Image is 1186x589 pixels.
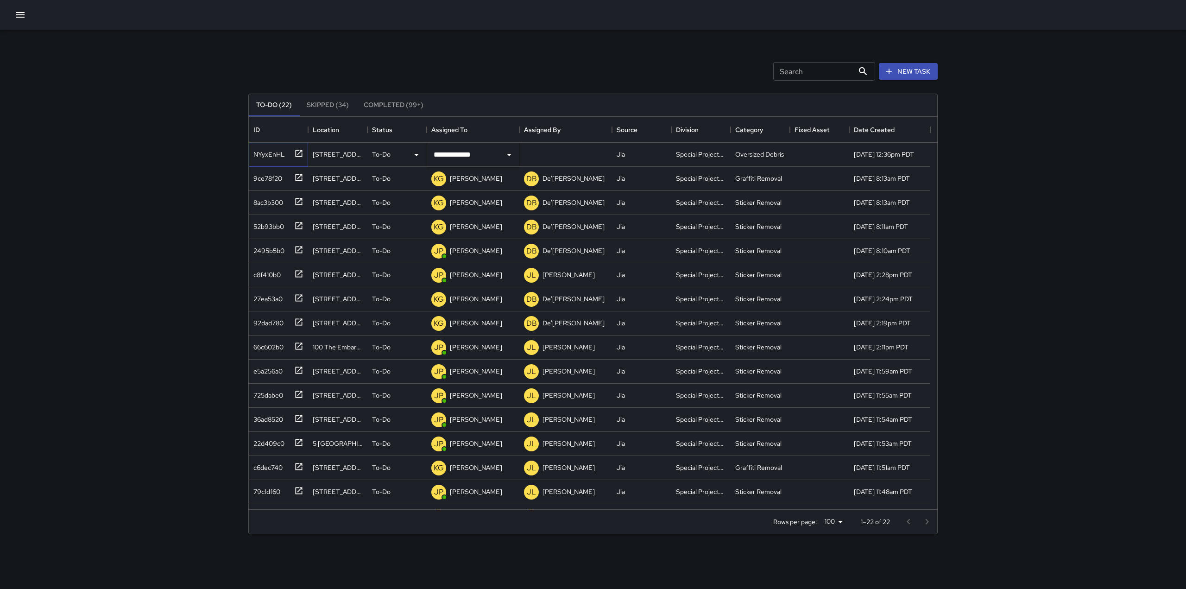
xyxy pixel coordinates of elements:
[313,246,363,255] div: 444 Market Street
[250,411,283,424] div: 36ad8520
[434,318,444,329] p: KG
[543,174,605,183] p: De'[PERSON_NAME]
[854,270,912,279] div: 9/2/2025, 2:28pm PDT
[735,367,782,376] div: Sticker Removal
[450,463,502,472] p: [PERSON_NAME]
[450,367,502,376] p: [PERSON_NAME]
[372,487,391,496] p: To-Do
[735,415,782,424] div: Sticker Removal
[676,174,726,183] div: Special Projects Team
[434,414,443,425] p: JP
[617,294,625,304] div: Jia
[617,117,637,143] div: Source
[450,391,502,400] p: [PERSON_NAME]
[503,148,516,161] button: Open
[434,294,444,305] p: KG
[735,487,782,496] div: Sticker Removal
[250,146,285,159] div: NYyxEnHL
[773,517,817,526] p: Rows per page:
[527,270,536,281] p: JL
[617,150,625,159] div: Jia
[676,415,726,424] div: Special Projects Team
[253,117,260,143] div: ID
[676,198,726,207] div: Special Projects Team
[854,487,912,496] div: 9/2/2025, 11:48am PDT
[250,435,284,448] div: 22d409c0
[735,342,782,352] div: Sticker Removal
[790,117,849,143] div: Fixed Asset
[617,270,625,279] div: Jia
[861,517,890,526] p: 1–22 of 22
[676,367,726,376] div: Special Projects Team
[434,270,443,281] p: JP
[313,391,363,400] div: 1 Market Street
[308,117,367,143] div: Location
[854,463,910,472] div: 9/2/2025, 11:51am PDT
[735,246,782,255] div: Sticker Removal
[372,150,391,159] p: To-Do
[372,367,391,376] p: To-Do
[372,198,391,207] p: To-Do
[372,391,391,400] p: To-Do
[854,150,914,159] div: 9/3/2025, 12:36pm PDT
[250,459,283,472] div: c6dec740
[676,270,726,279] div: Special Projects Team
[854,222,908,231] div: 9/3/2025, 8:11am PDT
[434,462,444,474] p: KG
[617,487,625,496] div: Jia
[676,342,726,352] div: Special Projects Team
[526,318,537,329] p: DB
[450,222,502,231] p: [PERSON_NAME]
[671,117,731,143] div: Division
[526,173,537,184] p: DB
[617,198,625,207] div: Jia
[313,487,363,496] div: 1 California Street
[526,246,537,257] p: DB
[676,222,726,231] div: Special Projects Team
[879,63,938,80] button: New Task
[543,342,595,352] p: [PERSON_NAME]
[676,439,726,448] div: Special Projects Team
[434,222,444,233] p: KG
[524,117,561,143] div: Assigned By
[527,462,536,474] p: JL
[250,339,284,352] div: 66c602b0
[250,266,281,279] div: c8f410b0
[617,463,625,472] div: Jia
[313,367,363,376] div: 101 Market Street
[431,117,467,143] div: Assigned To
[434,246,443,257] p: JP
[434,390,443,401] p: JP
[527,342,536,353] p: JL
[313,318,363,328] div: 201 Steuart Street
[527,366,536,377] p: JL
[617,174,625,183] div: Jia
[367,117,427,143] div: Status
[526,197,537,209] p: DB
[854,198,910,207] div: 9/3/2025, 8:13am PDT
[250,363,283,376] div: e5a256a0
[450,487,502,496] p: [PERSON_NAME]
[795,117,830,143] div: Fixed Asset
[543,415,595,424] p: [PERSON_NAME]
[527,487,536,498] p: JL
[313,463,363,472] div: 124 Market Street
[250,483,280,496] div: 79c1df60
[676,117,699,143] div: Division
[356,94,431,116] button: Completed (99+)
[854,318,911,328] div: 9/2/2025, 2:19pm PDT
[854,117,895,143] div: Date Created
[617,439,625,448] div: Jia
[854,294,913,304] div: 9/2/2025, 2:24pm PDT
[676,294,726,304] div: Special Projects Team
[735,222,782,231] div: Sticker Removal
[434,342,443,353] p: JP
[372,342,391,352] p: To-Do
[543,487,595,496] p: [PERSON_NAME]
[250,170,282,183] div: 9ce78f20
[313,117,339,143] div: Location
[676,487,726,496] div: Special Projects Team
[450,270,502,279] p: [PERSON_NAME]
[313,174,363,183] div: 155 Montgomery Street
[450,198,502,207] p: [PERSON_NAME]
